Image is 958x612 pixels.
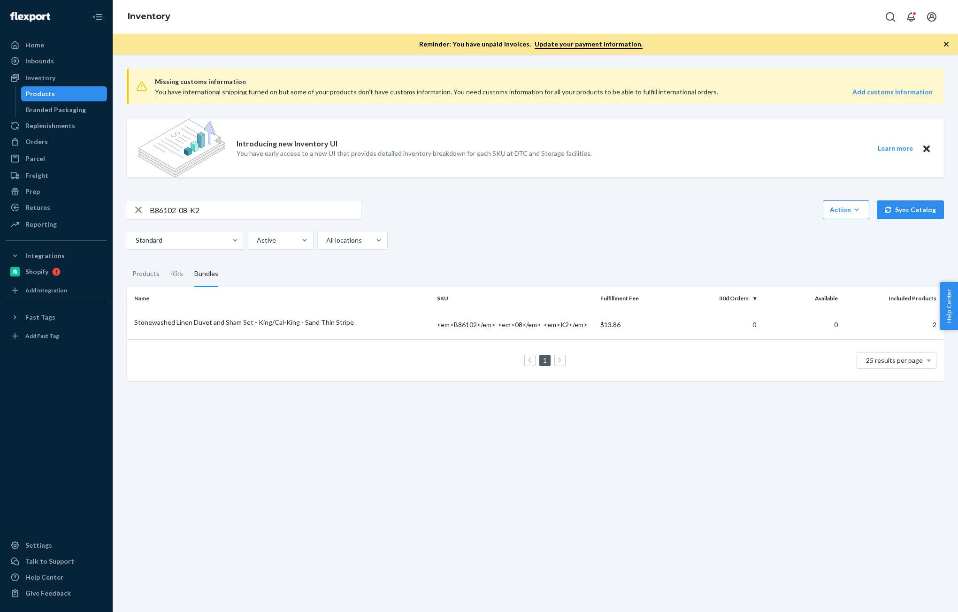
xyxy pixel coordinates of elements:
[823,200,869,219] button: Action
[541,356,549,364] a: Page 1 is your current page
[171,261,183,287] div: Kits
[25,154,45,163] div: Parcel
[6,118,107,133] a: Replenishments
[433,287,597,310] th: SKU
[25,40,44,50] div: Home
[6,70,107,85] a: Inventory
[6,54,107,69] a: Inbounds
[940,282,958,330] button: Help Center
[6,586,107,601] button: Give Feedback
[10,12,50,22] img: Flexport logo
[830,205,862,214] div: Action
[6,329,107,344] a: Add Fast Tag
[6,264,107,279] a: Shopify
[138,119,225,177] img: new-reports-banner-icon.82668bd98b6a51aee86340f2a7b77ae3.png
[25,251,65,260] div: Integrations
[6,184,107,199] a: Prep
[25,171,48,180] div: Freight
[25,557,74,566] div: Talk to Support
[678,310,760,339] td: 0
[842,310,944,339] td: 2
[150,200,361,219] input: Search inventory by name or sku
[760,287,842,310] th: Available
[866,356,923,364] span: 25 results per page
[877,200,944,219] button: Sync Catalog
[194,261,218,287] div: Bundles
[535,40,643,49] a: Update your payment information.
[25,541,52,550] div: Settings
[852,87,933,97] a: Add customs information
[597,310,678,339] td: $13.86
[88,8,107,26] button: Close Navigation
[25,220,57,229] div: Reporting
[25,73,55,83] div: Inventory
[6,538,107,553] a: Settings
[25,332,59,340] div: Add Fast Tag
[25,203,50,212] div: Returns
[134,318,429,327] div: Stonewashed Linen Duvet and Sham Set - King/Cal-King - Sand Thin Stripe
[25,187,40,196] div: Prep
[155,76,933,87] span: Missing customs information
[6,283,107,298] a: Add Integration
[6,248,107,263] button: Integrations
[25,589,71,598] div: Give Feedback
[25,286,67,294] div: Add Integration
[21,102,107,117] a: Branded Packaging
[6,151,107,166] a: Parcel
[132,261,160,287] div: Products
[902,8,920,26] button: Open notifications
[678,287,760,310] th: 30d Orders
[21,86,107,101] a: Products
[155,87,777,97] div: You have international shipping turned on but some of your products don’t have customs informatio...
[6,554,107,569] a: Talk to Support
[237,138,337,149] p: Introducing new Inventory UI
[6,168,107,183] a: Freight
[842,287,944,310] th: Included Products
[597,287,678,310] th: Fulfillment Fee
[325,236,326,245] input: All locations
[25,121,75,130] div: Replenishments
[256,236,257,245] input: Active
[6,134,107,149] a: Orders
[128,11,170,22] a: Inventory
[25,137,48,146] div: Orders
[433,310,597,339] td: <em>B86102</em>-<em>08</em>-<em>K2</em>
[760,310,842,339] td: 0
[26,105,86,115] div: Branded Packaging
[872,143,919,154] button: Learn more
[6,570,107,585] a: Help Center
[920,143,933,154] button: Close
[852,88,933,96] strong: Add customs information
[127,287,433,310] th: Name
[25,56,54,66] div: Inbounds
[25,573,63,582] div: Help Center
[419,39,643,49] p: Reminder: You have unpaid invoices.
[922,8,941,26] button: Open account menu
[135,236,136,245] input: Standard
[26,89,55,99] div: Products
[120,3,178,31] ol: breadcrumbs
[881,8,900,26] button: Open Search Box
[6,200,107,215] a: Returns
[237,149,592,158] p: You have early access to a new UI that provides detailed inventory breakdown for each SKU at DTC ...
[6,217,107,232] a: Reporting
[25,267,48,276] div: Shopify
[6,38,107,53] a: Home
[6,310,107,325] button: Fast Tags
[25,313,55,322] div: Fast Tags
